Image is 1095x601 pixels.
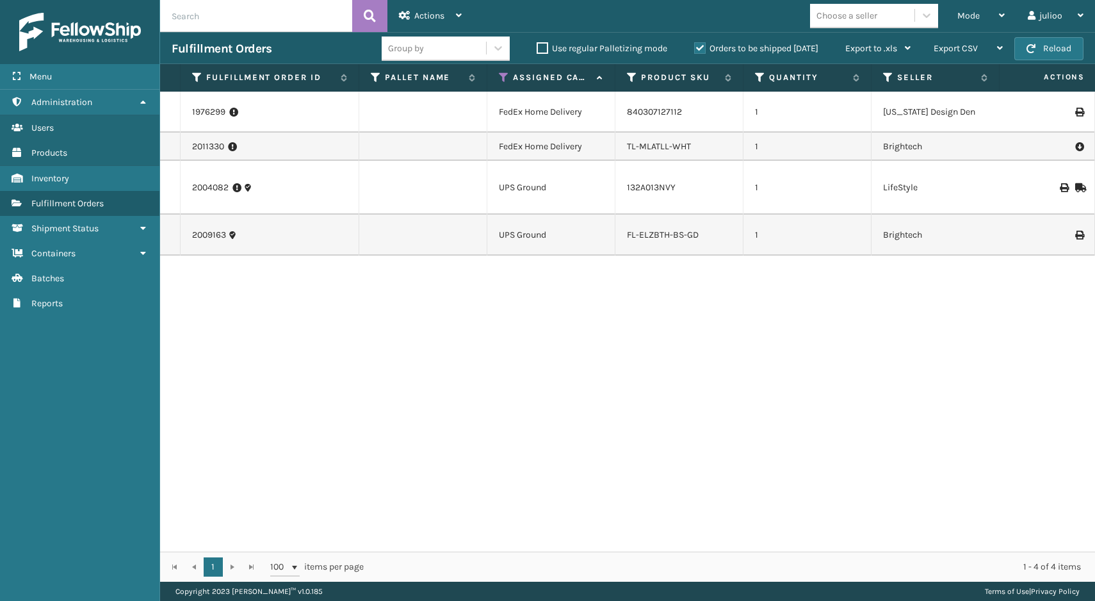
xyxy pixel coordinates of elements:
[897,72,975,83] label: Seller
[31,273,64,284] span: Batches
[627,141,691,152] a: TL-MLATLL-WHT
[192,181,229,194] a: 2004082
[872,161,1000,215] td: LifeStyle
[641,72,718,83] label: Product SKU
[985,582,1080,601] div: |
[385,72,462,83] label: Pallet Name
[1075,183,1083,192] i: Mark as Shipped
[31,147,67,158] span: Products
[270,561,289,573] span: 100
[388,42,424,55] div: Group by
[537,43,667,54] label: Use regular Palletizing mode
[192,140,224,153] a: 2011330
[206,72,334,83] label: Fulfillment Order Id
[29,71,52,82] span: Menu
[175,582,323,601] p: Copyright 2023 [PERSON_NAME]™ v 1.0.185
[743,161,872,215] td: 1
[627,106,682,117] a: 840307127112
[1075,108,1083,117] i: Print Label
[31,198,104,209] span: Fulfillment Orders
[487,161,615,215] td: UPS Ground
[1075,231,1083,240] i: Print Label
[816,9,877,22] div: Choose a seller
[31,248,76,259] span: Containers
[872,92,1000,133] td: [US_STATE] Design Den
[872,133,1000,161] td: Brightech
[487,215,615,256] td: UPS Ground
[19,13,141,51] img: logo
[382,561,1081,573] div: 1 - 4 of 4 items
[172,41,272,56] h3: Fulfillment Orders
[934,43,978,54] span: Export CSV
[192,106,225,119] a: 1976299
[487,133,615,161] td: FedEx Home Delivery
[414,10,444,21] span: Actions
[31,122,54,133] span: Users
[1075,140,1083,153] i: Pull Label
[513,72,590,83] label: Assigned Carrier Service
[872,215,1000,256] td: Brightech
[270,557,364,577] span: items per page
[1014,37,1083,60] button: Reload
[487,92,615,133] td: FedEx Home Delivery
[31,173,69,184] span: Inventory
[31,298,63,309] span: Reports
[957,10,980,21] span: Mode
[1031,587,1080,596] a: Privacy Policy
[192,229,226,242] a: 2009163
[845,43,897,54] span: Export to .xls
[627,182,676,193] a: 132A013NVY
[985,587,1029,596] a: Terms of Use
[769,72,847,83] label: Quantity
[743,92,872,133] td: 1
[31,223,99,234] span: Shipment Status
[694,43,818,54] label: Orders to be shipped [DATE]
[743,133,872,161] td: 1
[31,97,92,108] span: Administration
[1060,183,1067,192] i: Print BOL
[204,557,223,577] a: 1
[1003,67,1092,88] span: Actions
[627,229,699,240] a: FL-ELZBTH-BS-GD
[743,215,872,256] td: 1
